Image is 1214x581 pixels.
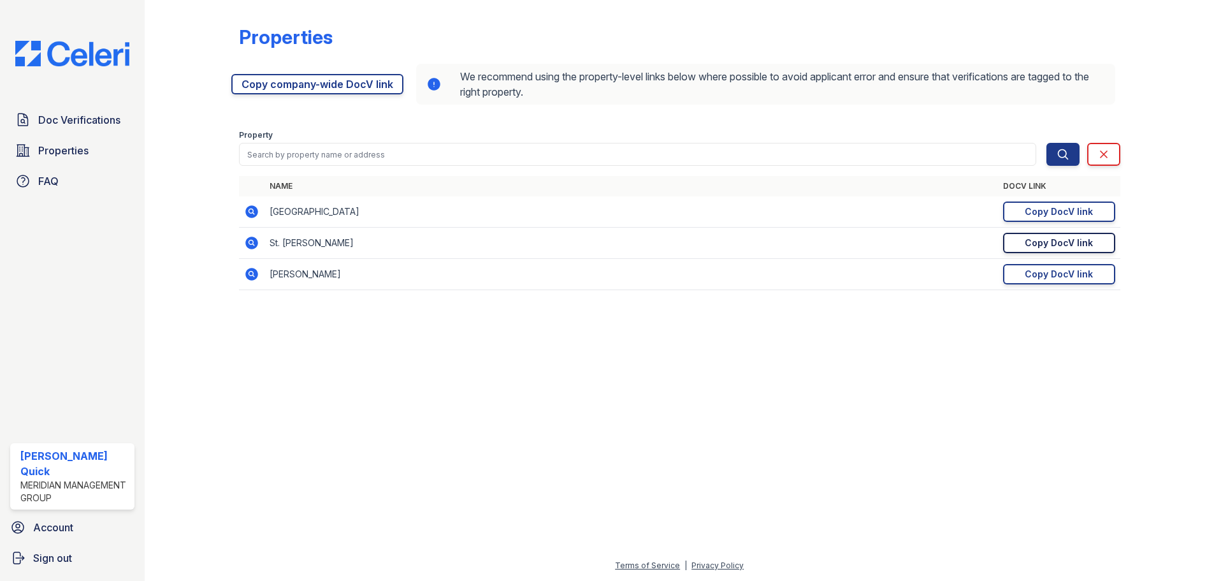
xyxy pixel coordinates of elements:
div: Copy DocV link [1025,268,1093,281]
a: Terms of Service [615,561,680,570]
label: Property [239,130,273,140]
div: | [684,561,687,570]
a: Doc Verifications [10,107,134,133]
div: Copy DocV link [1025,205,1093,218]
div: We recommend using the property-level links below where possible to avoid applicant error and ens... [416,64,1115,105]
a: Account [5,515,140,540]
div: Copy DocV link [1025,237,1093,249]
span: Sign out [33,550,72,566]
a: Properties [10,138,134,163]
td: [GEOGRAPHIC_DATA] [264,196,998,228]
input: Search by property name or address [239,143,1036,166]
span: Properties [38,143,89,158]
a: Copy company-wide DocV link [231,74,403,94]
div: [PERSON_NAME] Quick [20,448,129,479]
div: Meridian Management Group [20,479,129,504]
td: St. [PERSON_NAME] [264,228,998,259]
div: Properties [239,26,333,48]
span: FAQ [38,173,59,189]
th: Name [264,176,998,196]
a: Copy DocV link [1003,264,1115,284]
a: Copy DocV link [1003,202,1115,222]
span: Doc Verifications [38,112,120,128]
th: DocV Link [998,176,1120,196]
td: [PERSON_NAME] [264,259,998,290]
a: Sign out [5,545,140,571]
a: Copy DocV link [1003,233,1115,253]
a: Privacy Policy [691,561,744,570]
a: FAQ [10,168,134,194]
img: CE_Logo_Blue-a8612792a0a2168367f1c8372b55b34899dd931a85d93a1a3d3e32e68fde9ad4.png [5,41,140,66]
span: Account [33,520,73,535]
